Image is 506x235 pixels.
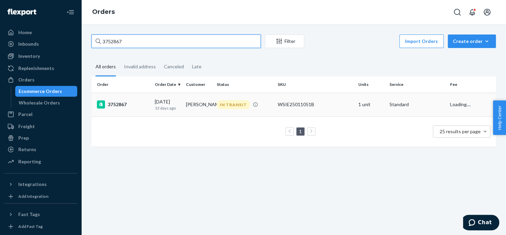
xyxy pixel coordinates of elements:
[19,88,62,95] div: Ecommerce Orders
[18,158,41,165] div: Reporting
[92,8,115,16] a: Orders
[493,100,506,135] button: Help Center
[465,5,479,19] button: Open notifications
[164,58,184,75] div: Canceled
[399,34,444,48] button: Import Orders
[214,76,275,93] th: Status
[91,34,261,48] input: Search orders
[18,29,32,36] div: Home
[97,100,149,109] div: 3752867
[124,58,156,75] div: Invalid address
[18,76,35,83] div: Orders
[4,39,77,49] a: Inbounds
[7,9,36,16] img: Flexport logo
[18,193,48,199] div: Add Integration
[4,74,77,85] a: Orders
[4,121,77,132] a: Freight
[183,93,214,116] td: [PERSON_NAME]
[4,63,77,74] a: Replenishments
[96,58,116,76] div: All orders
[217,100,250,109] div: IN TRANSIT
[4,27,77,38] a: Home
[18,123,35,130] div: Freight
[4,51,77,62] a: Inventory
[265,38,304,45] div: Filter
[4,179,77,190] button: Integrations
[18,224,43,229] div: Add Fast Tag
[4,156,77,167] a: Reporting
[64,5,77,19] button: Close Navigation
[18,41,39,47] div: Inbounds
[91,76,152,93] th: Order
[4,144,77,155] a: Returns
[192,58,202,75] div: Late
[18,135,29,141] div: Prep
[480,5,494,19] button: Open account menu
[453,38,491,45] div: Create order
[155,105,181,111] p: 13 days ago
[19,99,60,106] div: Wholesale Orders
[447,93,496,116] td: Loading....
[448,34,496,48] button: Create order
[18,65,54,72] div: Replenishments
[275,76,356,93] th: SKU
[4,209,77,220] button: Fast Tags
[4,109,77,120] a: Parcel
[18,181,47,188] div: Integrations
[265,34,304,48] button: Filter
[298,128,303,134] a: Page 1 is your current page
[15,86,78,97] a: Ecommerce Orders
[387,76,447,93] th: Service
[18,53,40,60] div: Inventory
[4,192,77,201] a: Add Integration
[389,101,445,108] p: Standard
[186,81,212,87] div: Customer
[15,97,78,108] a: Wholesale Orders
[447,76,496,93] th: Fee
[87,2,120,22] ol: breadcrumbs
[18,211,40,218] div: Fast Tags
[356,93,387,116] td: 1 unit
[450,5,464,19] button: Open Search Box
[463,215,499,232] iframe: Opens a widget where you can chat to one of our agents
[4,222,77,231] a: Add Fast Tag
[18,111,33,118] div: Parcel
[152,76,183,93] th: Order Date
[4,133,77,143] a: Prep
[155,98,181,111] div: [DATE]
[440,128,481,134] span: 25 results per page
[277,101,353,108] div: WSIE25011051B
[18,146,36,153] div: Returns
[356,76,387,93] th: Units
